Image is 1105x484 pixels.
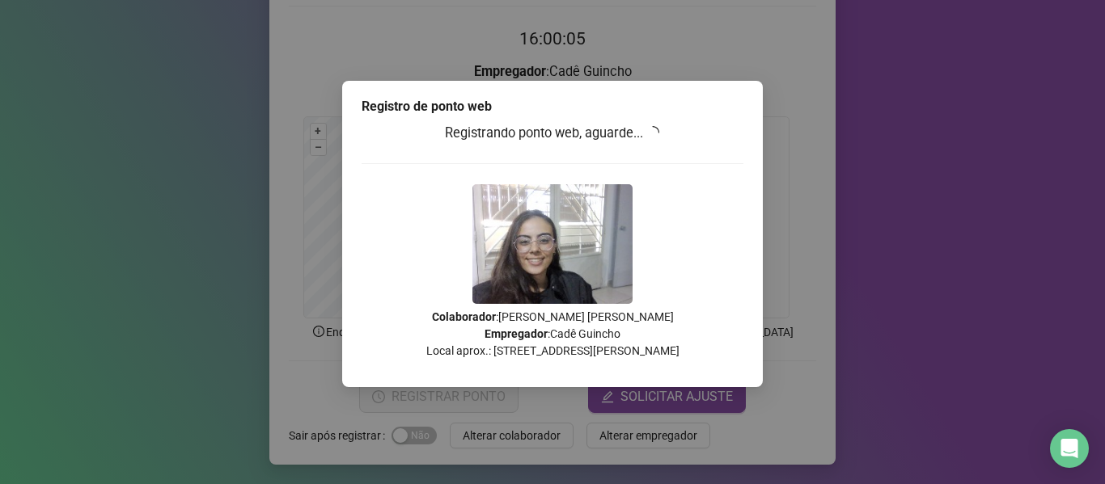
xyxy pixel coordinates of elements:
[644,123,663,141] span: loading
[485,327,548,340] strong: Empregador
[472,184,633,304] img: 2Q==
[432,310,496,323] strong: Colaborador
[362,97,743,116] div: Registro de ponto web
[362,309,743,360] p: : [PERSON_NAME] [PERSON_NAME] : Cadê Guincho Local aprox.: [STREET_ADDRESS][PERSON_NAME]
[362,123,743,144] h3: Registrando ponto web, aguarde...
[1050,429,1089,468] div: Open Intercom Messenger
